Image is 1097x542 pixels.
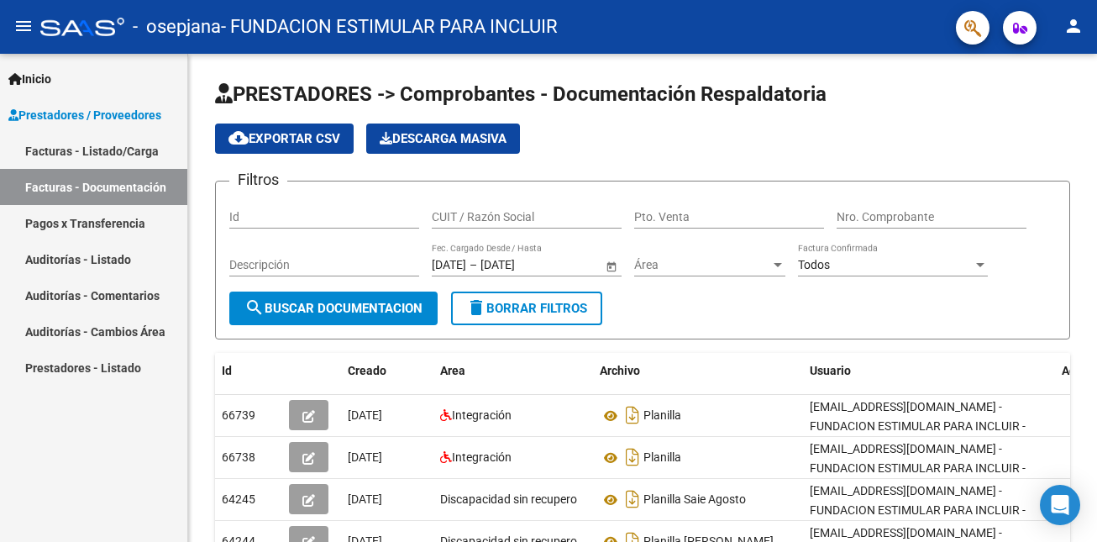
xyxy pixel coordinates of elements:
datatable-header-cell: Area [433,353,593,389]
span: [EMAIL_ADDRESS][DOMAIN_NAME] - FUNDACION ESTIMULAR PARA INCLUIR - [810,442,1026,475]
div: Open Intercom Messenger [1040,485,1080,525]
button: Borrar Filtros [451,292,602,325]
button: Descarga Masiva [366,124,520,154]
button: Open calendar [602,257,620,275]
span: – [470,258,477,272]
span: Usuario [810,364,851,377]
button: Buscar Documentacion [229,292,438,325]
span: Descarga Masiva [380,131,507,146]
mat-icon: cloud_download [228,128,249,148]
mat-icon: search [244,297,265,318]
span: - osepjana [133,8,221,45]
mat-icon: person [1063,16,1084,36]
span: Área [634,258,770,272]
span: Creado [348,364,386,377]
span: Planilla [643,451,681,465]
span: Id [222,364,232,377]
span: 66739 [222,408,255,422]
i: Descargar documento [622,402,643,429]
mat-icon: menu [13,16,34,36]
i: Descargar documento [622,444,643,471]
span: Prestadores / Proveedores [8,106,161,124]
span: PRESTADORES -> Comprobantes - Documentación Respaldatoria [215,82,827,106]
span: Integración [452,408,512,422]
span: Inicio [8,70,51,88]
input: Fecha fin [480,258,563,272]
span: Todos [798,258,830,271]
span: Archivo [600,364,640,377]
span: [DATE] [348,492,382,506]
span: Borrar Filtros [466,301,587,316]
span: Planilla Saie Agosto [643,493,746,507]
datatable-header-cell: Creado [341,353,433,389]
datatable-header-cell: Usuario [803,353,1055,389]
app-download-masive: Descarga masiva de comprobantes (adjuntos) [366,124,520,154]
span: Area [440,364,465,377]
span: [DATE] [348,408,382,422]
datatable-header-cell: Id [215,353,282,389]
span: [DATE] [348,450,382,464]
mat-icon: delete [466,297,486,318]
span: 64245 [222,492,255,506]
h3: Filtros [229,168,287,192]
span: Planilla [643,409,681,423]
span: - FUNDACION ESTIMULAR PARA INCLUIR [221,8,558,45]
i: Descargar documento [622,486,643,513]
span: Discapacidad sin recupero [440,492,577,506]
span: [EMAIL_ADDRESS][DOMAIN_NAME] - FUNDACION ESTIMULAR PARA INCLUIR - [810,400,1026,433]
span: Exportar CSV [228,131,340,146]
datatable-header-cell: Archivo [593,353,803,389]
input: Fecha inicio [432,258,466,272]
span: Buscar Documentacion [244,301,423,316]
button: Exportar CSV [215,124,354,154]
span: 66738 [222,450,255,464]
span: [EMAIL_ADDRESS][DOMAIN_NAME] - FUNDACION ESTIMULAR PARA INCLUIR - [810,484,1026,517]
span: Integración [452,450,512,464]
